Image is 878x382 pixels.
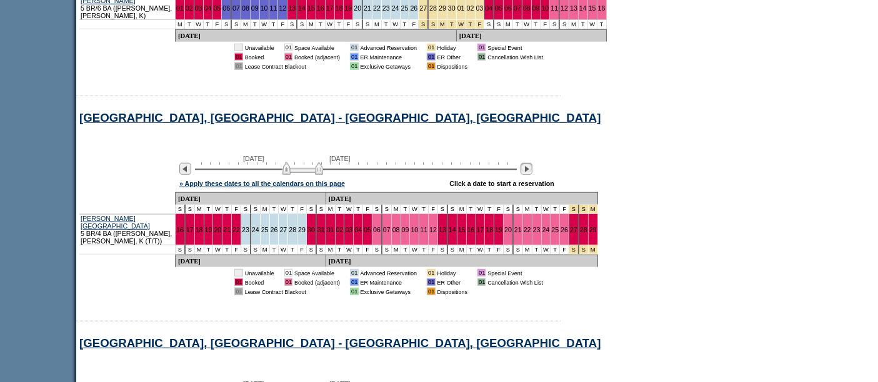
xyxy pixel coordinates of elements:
[288,4,296,12] a: 13
[448,4,456,12] a: 30
[524,226,531,233] a: 22
[477,269,486,277] td: 01
[532,245,542,255] td: T
[401,205,411,214] td: T
[579,20,588,29] td: T
[288,245,297,255] td: T
[354,4,361,12] a: 20
[317,226,325,233] a: 31
[542,205,551,214] td: W
[542,226,550,233] a: 24
[477,44,486,51] td: 01
[269,20,279,29] td: T
[521,163,532,175] img: Next
[382,205,392,214] td: S
[504,226,512,233] a: 20
[186,4,193,12] a: 02
[279,226,287,233] a: 27
[487,269,543,277] td: Special Event
[437,278,468,286] td: ER Other
[560,20,569,29] td: S
[410,4,417,12] a: 26
[372,245,382,255] td: S
[195,4,202,12] a: 03
[252,226,259,233] a: 24
[327,226,334,233] a: 01
[551,226,559,233] a: 25
[232,4,240,12] a: 07
[176,192,326,205] td: [DATE]
[372,20,382,29] td: M
[195,205,204,214] td: M
[336,226,344,233] a: 02
[560,245,569,255] td: F
[222,205,232,214] td: T
[297,205,307,214] td: F
[298,226,306,233] a: 29
[196,226,203,233] a: 18
[179,163,191,175] img: Previous
[186,226,194,233] a: 17
[467,226,475,233] a: 16
[383,226,391,233] a: 07
[222,20,232,29] td: S
[213,205,222,214] td: W
[242,226,249,233] a: 23
[326,205,336,214] td: M
[495,226,502,233] a: 19
[213,4,221,12] a: 05
[243,155,264,162] span: [DATE]
[223,226,231,233] a: 21
[79,111,601,124] a: [GEOGRAPHIC_DATA], [GEOGRAPHIC_DATA] - [GEOGRAPHIC_DATA], [GEOGRAPHIC_DATA]
[419,205,429,214] td: T
[580,226,587,233] a: 28
[551,205,560,214] td: T
[392,205,401,214] td: M
[316,20,326,29] td: T
[486,226,493,233] a: 18
[307,20,316,29] td: M
[234,44,242,51] td: 01
[382,4,390,12] a: 23
[326,4,334,12] a: 17
[361,44,417,51] td: Advanced Reservation
[205,226,212,233] a: 19
[287,20,297,29] td: S
[284,44,292,51] td: 01
[251,245,261,255] td: S
[179,180,345,187] a: » Apply these dates to all the calendars on this page
[402,226,409,233] a: 09
[457,245,467,255] td: M
[261,245,270,255] td: M
[297,245,307,255] td: F
[504,4,512,12] a: 06
[297,20,307,29] td: S
[551,245,560,255] td: T
[354,245,363,255] td: T
[467,4,474,12] a: 02
[477,278,486,286] td: 01
[317,245,326,255] td: S
[350,278,358,286] td: 01
[245,44,274,51] td: Unavailable
[569,245,579,255] td: Independence Day 2026 - Saturday to Saturday
[382,20,391,29] td: T
[344,205,354,214] td: W
[176,4,184,12] a: 01
[176,245,186,255] td: S
[232,226,240,233] a: 22
[494,245,504,255] td: F
[419,245,429,255] td: T
[335,20,344,29] td: T
[429,20,438,29] td: Independence Day 2026 - Saturday to Saturday
[176,20,185,29] td: M
[307,226,315,233] a: 30
[532,4,540,12] a: 09
[361,62,417,70] td: Exclusive Getaways
[234,53,242,61] td: 01
[212,20,222,29] td: F
[401,4,409,12] a: 25
[317,205,326,214] td: S
[514,205,523,214] td: S
[234,278,242,286] td: 01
